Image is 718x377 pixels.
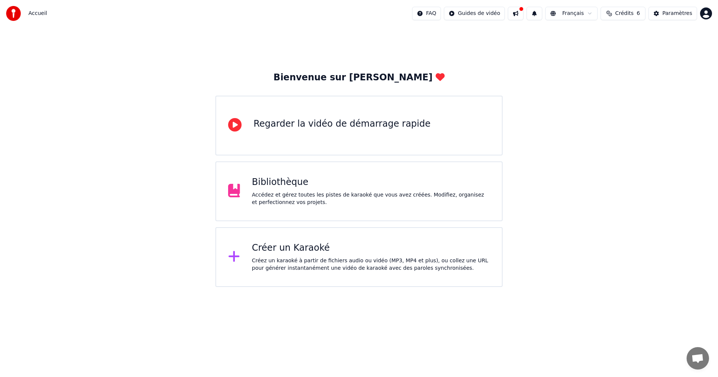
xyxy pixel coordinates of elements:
div: Bibliothèque [252,176,490,188]
div: Créez un karaoké à partir de fichiers audio ou vidéo (MP3, MP4 et plus), ou collez une URL pour g... [252,257,490,272]
button: Guides de vidéo [444,7,505,20]
img: youka [6,6,21,21]
span: Accueil [28,10,47,17]
div: Paramètres [662,10,692,17]
span: Crédits [615,10,633,17]
button: Crédits6 [601,7,645,20]
nav: breadcrumb [28,10,47,17]
a: Ouvrir le chat [687,347,709,370]
div: Regarder la vidéo de démarrage rapide [254,118,430,130]
button: FAQ [412,7,441,20]
div: Accédez et gérez toutes les pistes de karaoké que vous avez créées. Modifiez, organisez et perfec... [252,191,490,206]
span: 6 [636,10,640,17]
button: Paramètres [648,7,697,20]
div: Créer un Karaoké [252,242,490,254]
div: Bienvenue sur [PERSON_NAME] [273,72,444,84]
